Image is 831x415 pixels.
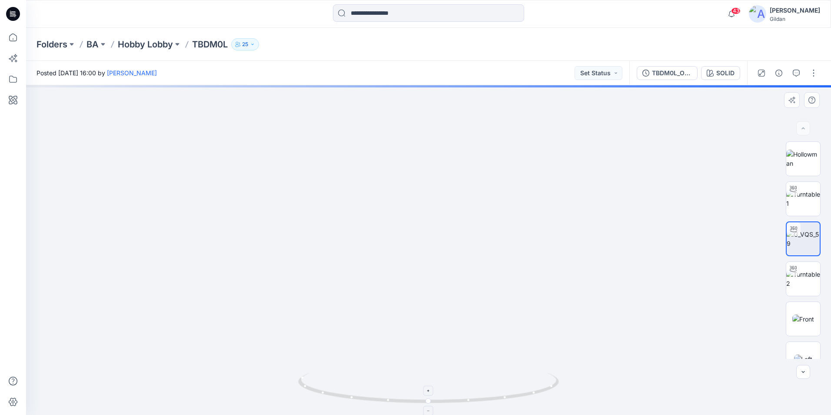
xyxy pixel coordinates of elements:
[786,270,820,288] img: Turntable 2
[792,315,814,324] img: Front
[786,190,820,208] img: Turntable 1
[794,355,812,364] img: Left
[716,68,735,78] div: SOLID
[192,38,228,50] p: TBDM0L
[731,7,741,14] span: 43
[701,66,740,80] button: SOLID
[231,38,259,50] button: 25
[37,38,67,50] a: Folders
[786,150,820,168] img: Hollowman
[243,64,614,415] img: eyJhbGciOiJIUzI1NiIsImtpZCI6IjAiLCJzbHQiOiJzZXMiLCJ0eXAiOiJKV1QifQ.eyJkYXRhIjp7InR5cGUiOiJzdG9yYW...
[787,230,820,248] img: G_VQS_59
[770,16,820,22] div: Gildan
[107,69,157,77] a: [PERSON_NAME]
[118,38,173,50] a: Hobby Lobby
[770,5,820,16] div: [PERSON_NAME]
[652,68,692,78] div: TBDM0L_Oct 09, 2025
[749,5,766,23] img: avatar
[772,66,786,80] button: Details
[86,38,99,50] a: BA
[637,66,698,80] button: TBDM0L_Oct 09, 2025
[37,68,157,77] span: Posted [DATE] 16:00 by
[242,40,248,49] p: 25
